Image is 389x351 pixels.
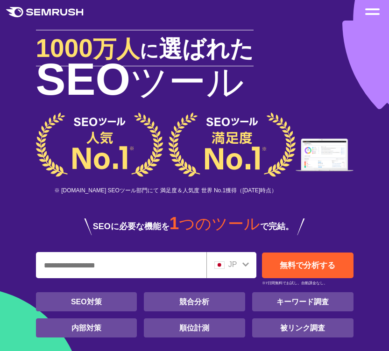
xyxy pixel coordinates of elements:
span: 万人 [93,36,140,62]
span: JP [228,260,237,268]
span: 1 [170,214,179,233]
li: キーワード調査 [252,292,354,311]
span: 無料で分析する [280,261,335,270]
li: 順位計測 [144,318,245,337]
span: SEO [36,54,131,104]
small: ※7日間無料でお試し。自動課金なし。 [262,279,327,288]
div: ※ [DOMAIN_NAME] SEOツール部門にて 満足度＆人気度 世界 No.1獲得（[DATE]時点） [36,177,296,207]
li: SEO対策 [36,292,137,311]
span: 1000 [36,34,93,63]
span: つのツール [179,215,260,232]
span: ツール [130,61,244,103]
li: 被リンク調査 [252,318,354,337]
a: 無料で分析する [262,253,354,278]
span: に [140,40,159,61]
li: 競合分析 [144,292,245,311]
div: SEOに必要な機能を [36,207,354,236]
span: 選ばれた [159,36,254,62]
input: URL、キーワードを入力してください [36,253,206,278]
span: で完結。 [260,222,294,231]
li: 内部対策 [36,318,137,337]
